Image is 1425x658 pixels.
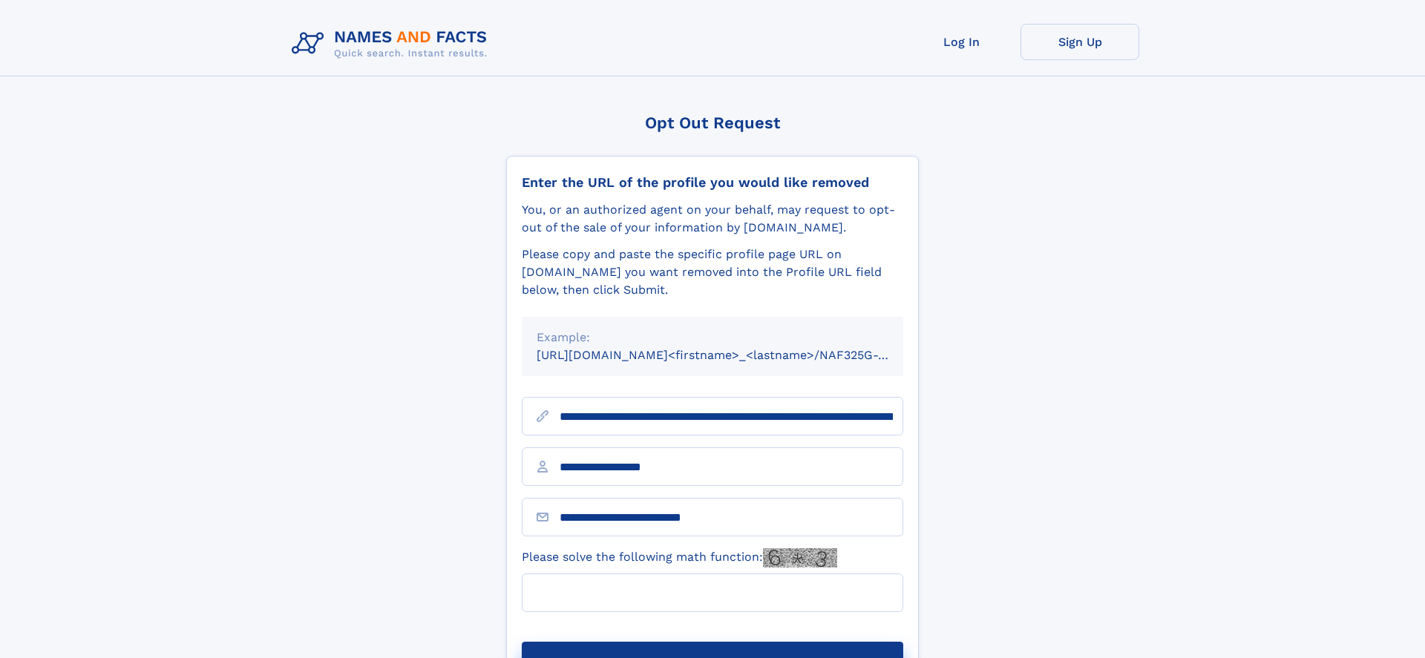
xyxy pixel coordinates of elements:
small: [URL][DOMAIN_NAME]<firstname>_<lastname>/NAF325G-xxxxxxxx [537,348,931,362]
div: You, or an authorized agent on your behalf, may request to opt-out of the sale of your informatio... [522,201,903,237]
div: Example: [537,329,888,346]
label: Please solve the following math function: [522,548,837,567]
div: Opt Out Request [506,113,919,132]
a: Sign Up [1021,24,1139,60]
div: Enter the URL of the profile you would like removed [522,174,903,191]
a: Log In [902,24,1021,60]
img: Logo Names and Facts [286,24,499,64]
div: Please copy and paste the specific profile page URL on [DOMAIN_NAME] you want removed into the Pr... [522,246,903,299]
